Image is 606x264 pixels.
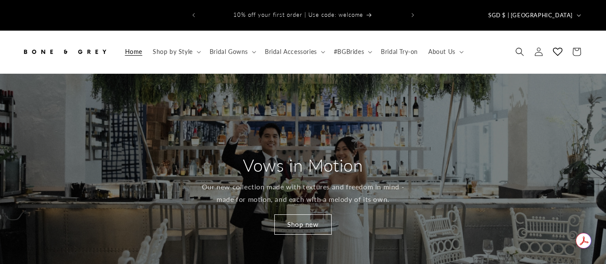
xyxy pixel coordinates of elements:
span: Bridal Try-on [381,48,418,56]
p: Our new collection made with textures and freedom in mind - made for motion, and each with a melo... [201,181,405,206]
summary: Shop by Style [148,43,204,61]
button: Previous announcement [184,7,203,23]
button: Next announcement [403,7,422,23]
span: Shop by Style [153,48,193,56]
span: #BGBrides [334,48,364,56]
a: Bone and Grey Bridal [19,39,111,65]
summary: About Us [423,43,467,61]
summary: Bridal Gowns [204,43,260,61]
a: Shop new [274,214,332,235]
a: Bridal Try-on [376,43,423,61]
span: About Us [428,48,455,56]
button: SGD $ | [GEOGRAPHIC_DATA] [483,7,584,23]
span: SGD $ | [GEOGRAPHIC_DATA] [488,11,573,20]
img: Bone and Grey Bridal [22,42,108,61]
h2: Vows in Motion [243,154,363,176]
summary: #BGBrides [329,43,376,61]
span: Bridal Accessories [265,48,317,56]
span: Home [125,48,142,56]
span: Bridal Gowns [210,48,248,56]
a: Home [120,43,148,61]
summary: Bridal Accessories [260,43,329,61]
summary: Search [510,42,529,61]
span: 10% off your first order | Use code: welcome [233,11,363,18]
